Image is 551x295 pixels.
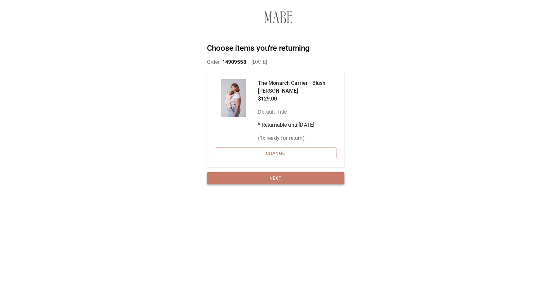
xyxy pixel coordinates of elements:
[207,44,344,53] h2: Choose items you're returning
[258,121,337,129] p: * Returnable until [DATE]
[264,5,292,33] img: 3671f2-3.myshopify.com-a63cb35b-e478-4aa6-86b9-acdf2590cc8d
[258,95,337,103] p: $129.00
[215,147,337,159] button: Change
[258,79,337,95] p: The Monarch Carrier - Blush [PERSON_NAME]
[258,134,337,142] p: ( 1 x ready for return)
[207,58,344,66] p: Order: [DATE]
[207,172,344,184] button: Next
[222,59,246,65] span: 14909558
[258,108,337,116] p: Default Title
